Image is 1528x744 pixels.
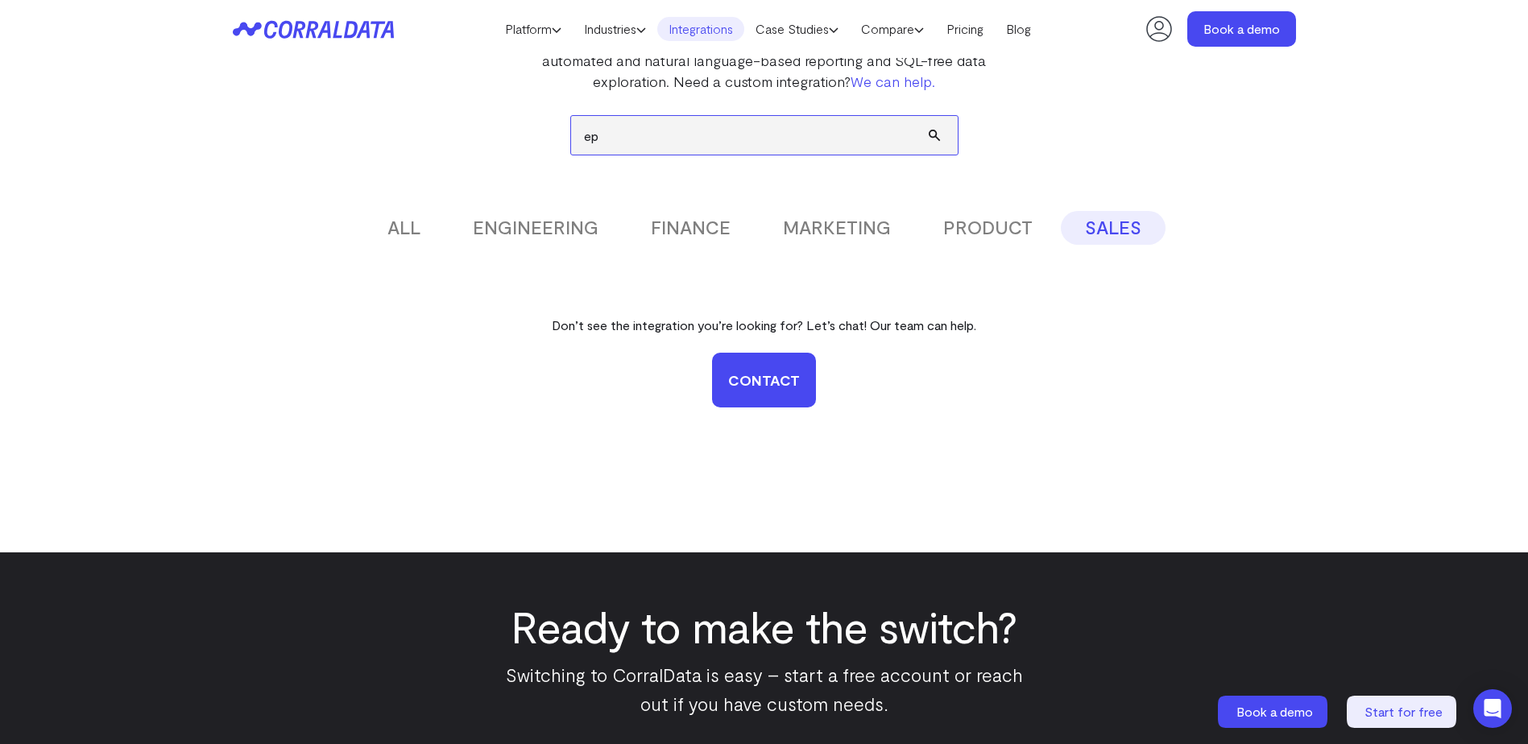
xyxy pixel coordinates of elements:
[233,317,1296,333] p: Don’t see the integration you’re looking for? Let’s chat! Our team can help.
[1347,696,1460,728] a: Start for free
[1473,689,1512,728] div: Open Intercom Messenger
[627,211,755,245] button: FINANCE
[851,72,935,90] a: We can help.
[363,211,445,245] button: ALL
[1236,704,1313,719] span: Book a demo
[935,17,995,41] a: Pricing
[571,116,958,155] input: Search data sources
[494,17,573,41] a: Platform
[573,17,657,41] a: Industries
[850,17,935,41] a: Compare
[1364,704,1443,719] span: Start for free
[657,17,744,41] a: Integrations
[449,211,623,245] button: ENGINEERING
[712,353,816,407] a: Contact
[919,211,1057,245] button: PRODUCT
[744,17,850,41] a: Case Studies
[1061,211,1166,245] button: SALES
[995,17,1042,41] a: Blog
[511,29,1018,92] p: Instantly connect 500+ data sources to understand and act on your data with automated and natural...
[1187,11,1296,47] a: Book a demo
[504,660,1025,718] p: Switching to CorralData is easy – start a free account or reach out if you have custom needs.
[759,211,915,245] button: MARKETING
[1218,696,1331,728] a: Book a demo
